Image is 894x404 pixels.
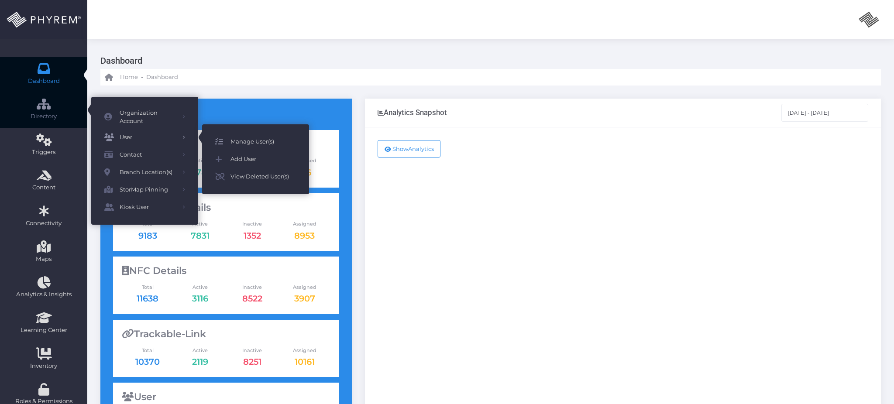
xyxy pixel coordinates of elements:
span: Kiosk User [120,202,176,213]
span: StorMap Pinning [120,184,176,195]
span: Home [120,73,138,82]
span: User [120,132,176,143]
div: User [122,391,331,403]
span: Inactive [226,347,279,354]
li: - [140,73,144,82]
span: Branch Location(s) [120,167,176,178]
div: NFC Details [122,265,331,277]
a: StorMap Pinning [91,181,198,199]
div: Trackable-Link [122,329,331,340]
a: 11638 [137,293,158,304]
span: Total [122,284,174,291]
a: User [91,129,198,146]
div: Analytics Snapshot [378,108,447,117]
a: 1352 [244,230,261,241]
a: 8522 [242,293,262,304]
span: Inactive [226,220,279,228]
a: Dashboard [146,69,178,86]
span: Analytics & Insights [6,290,82,299]
a: 3116 [192,293,208,304]
span: Learning Center [6,326,82,335]
a: 8953 [294,230,315,241]
span: Inactive [226,284,279,291]
span: Triggers [6,148,82,157]
input: Select Date Range [781,104,869,121]
span: Total [122,347,174,354]
a: 10161 [295,356,315,367]
button: ShowAnalytics [378,140,441,157]
span: Active [174,284,226,291]
a: Branch Location(s) [91,164,198,181]
span: Active [174,347,226,354]
div: QR-Code Details [122,202,331,213]
span: Inventory [6,362,82,370]
span: Assigned [279,347,331,354]
span: Dashboard [28,77,60,86]
span: Add User [230,154,296,165]
a: Add User [202,151,309,168]
a: Kiosk User [91,199,198,216]
a: 2119 [192,356,208,367]
span: View Deleted User(s) [230,171,296,182]
a: 9183 [138,230,157,241]
a: 10370 [135,356,160,367]
a: Contact [91,146,198,164]
a: View Deleted User(s) [202,168,309,185]
span: Organization Account [120,109,176,126]
h3: Dashboard [100,52,874,69]
span: Manage User(s) [230,136,296,147]
span: Contact [120,149,176,161]
span: Active [174,220,226,228]
a: 8251 [243,356,261,367]
span: Maps [36,255,52,264]
span: Directory [6,112,82,121]
span: Show [392,145,408,152]
a: Home [105,69,138,86]
span: Connectivity [6,219,82,228]
a: 7831 [191,230,210,241]
span: Dashboard [146,73,178,82]
span: Assigned [279,284,331,291]
a: Organization Account [91,106,198,129]
a: Manage User(s) [202,133,309,151]
span: Assigned [279,220,331,228]
a: 3907 [294,293,315,304]
span: Content [6,183,82,192]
